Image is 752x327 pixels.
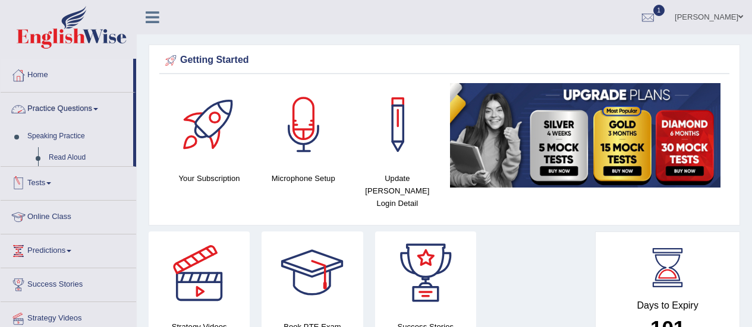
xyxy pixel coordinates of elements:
[1,201,136,230] a: Online Class
[450,83,720,188] img: small5.jpg
[1,59,133,88] a: Home
[168,172,250,185] h4: Your Subscription
[1,167,136,196] a: Tests
[1,234,136,264] a: Predictions
[653,5,665,16] span: 1
[1,268,136,298] a: Success Stories
[262,172,344,185] h4: Microphone Setup
[22,126,133,147] a: Speaking Practice
[1,93,133,122] a: Practice Questions
[162,52,726,69] div: Getting Started
[356,172,438,209] h4: Update [PERSON_NAME] Login Detail
[609,300,726,311] h4: Days to Expiry
[43,147,133,169] a: Read Aloud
